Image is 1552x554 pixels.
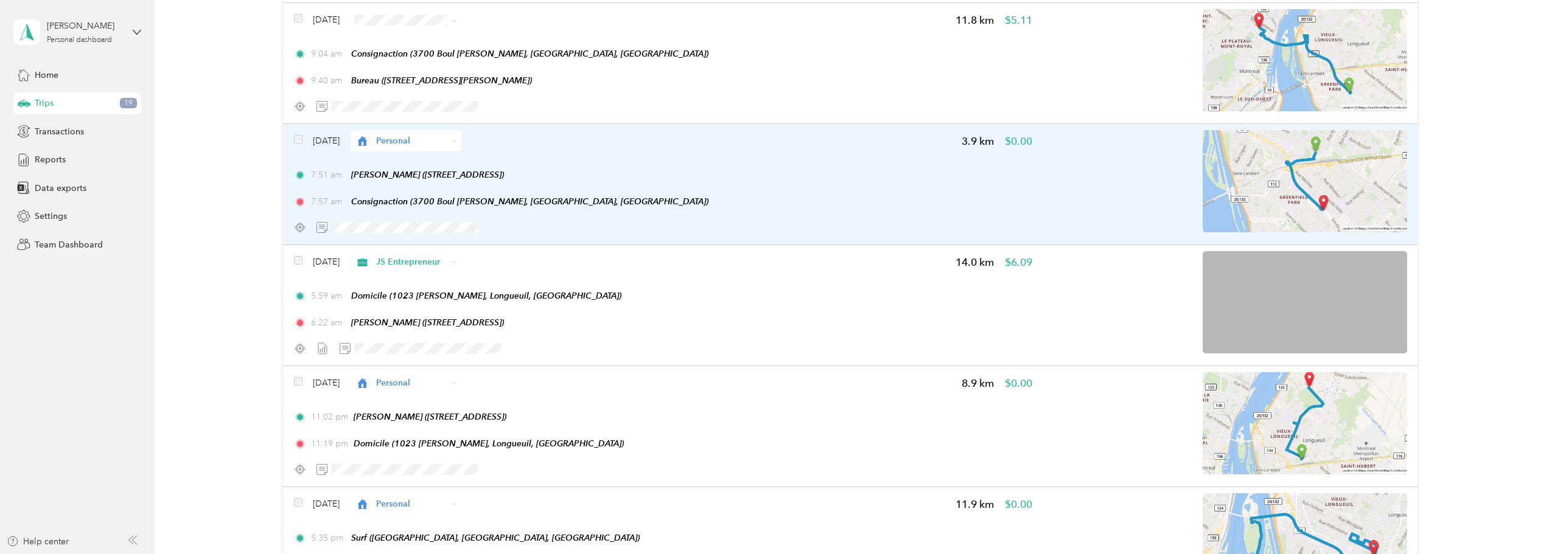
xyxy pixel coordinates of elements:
[35,97,54,109] span: Trips
[1203,372,1407,474] img: minimap
[1203,9,1407,111] img: minimap
[354,412,506,421] span: [PERSON_NAME] ([STREET_ADDRESS])
[311,531,346,544] span: 5:35 pm
[35,182,86,195] span: Data exports
[354,438,624,448] span: Domicile (1023 [PERSON_NAME], Longueuil, [GEOGRAPHIC_DATA])
[47,19,123,32] div: [PERSON_NAME]
[311,74,346,87] span: 9:40 am
[1005,497,1032,512] span: $0.00
[962,376,994,391] span: 8.9 km
[313,13,340,26] span: [DATE]
[47,36,112,44] div: Personal dashboard
[376,376,447,389] span: Personal
[313,376,340,389] span: [DATE]
[35,153,66,166] span: Reports
[1484,486,1552,554] iframe: Everlance-gr Chat Button Frame
[35,210,67,223] span: Settings
[376,497,447,510] span: Personal
[956,497,994,512] span: 11.9 km
[351,170,504,179] span: [PERSON_NAME] ([STREET_ADDRESS])
[311,316,346,329] span: 6:22 am
[1005,134,1032,149] span: $0.00
[1203,251,1407,353] img: minimap
[351,49,708,58] span: Consignaction (3700 Boul [PERSON_NAME], [GEOGRAPHIC_DATA], [GEOGRAPHIC_DATA])
[35,69,58,81] span: Home
[351,533,640,542] span: Surf ([GEOGRAPHIC_DATA], [GEOGRAPHIC_DATA], [GEOGRAPHIC_DATA])
[956,13,994,28] span: 11.8 km
[351,75,532,85] span: Bureau ([STREET_ADDRESS][PERSON_NAME])
[1005,376,1032,391] span: $0.00
[351,291,621,300] span: Domicile (1023 [PERSON_NAME], Longueuil, [GEOGRAPHIC_DATA])
[351,196,708,206] span: Consignaction (3700 Boul [PERSON_NAME], [GEOGRAPHIC_DATA], [GEOGRAPHIC_DATA])
[1203,130,1407,232] img: minimap
[1005,13,1032,28] span: $5.11
[313,134,340,147] span: [DATE]
[311,437,348,450] span: 11:19 pm
[313,497,340,510] span: [DATE]
[311,195,346,208] span: 7:57 am
[7,535,69,548] button: Help center
[962,134,994,149] span: 3.9 km
[351,317,504,327] span: [PERSON_NAME] ([STREET_ADDRESS])
[311,47,346,60] span: 9:04 am
[120,98,137,109] span: 19
[313,255,340,268] span: [DATE]
[956,255,994,270] span: 14.0 km
[311,410,348,423] span: 11:02 pm
[376,255,447,268] span: JS Entrepreneur
[1005,255,1032,270] span: $6.09
[376,134,447,147] span: Personal
[35,125,84,138] span: Transactions
[311,168,346,181] span: 7:51 am
[35,238,103,251] span: Team Dashboard
[311,289,346,302] span: 5:59 am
